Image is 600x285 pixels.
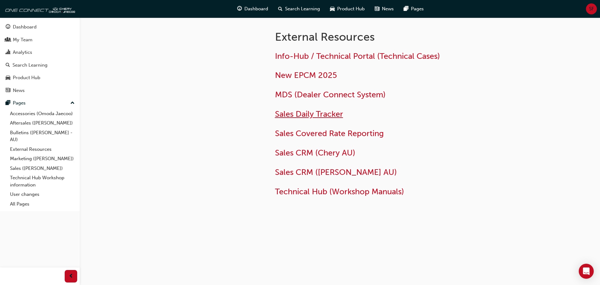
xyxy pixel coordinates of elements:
[382,5,394,13] span: News
[7,199,77,209] a: All Pages
[7,109,77,119] a: Accessories (Omoda Jaecoo)
[7,164,77,173] a: Sales ([PERSON_NAME])
[7,190,77,199] a: User changes
[237,5,242,13] span: guage-icon
[375,5,379,13] span: news-icon
[2,20,77,97] button: DashboardMy TeamAnalyticsSearch LearningProduct HubNews
[273,3,325,15] a: search-iconSearch Learning
[275,167,397,177] a: Sales CRM ([PERSON_NAME] AU)
[275,70,337,80] a: New EPCM 2025
[2,21,77,33] a: Dashboard
[589,5,594,13] span: SF
[6,100,10,106] span: pages-icon
[6,37,10,43] span: people-icon
[275,90,386,99] a: MDS (Dealer Connect System)
[3,3,75,15] img: oneconnect
[12,62,47,69] div: Search Learning
[2,59,77,71] a: Search Learning
[2,97,77,109] button: Pages
[404,5,408,13] span: pages-icon
[275,109,343,119] a: Sales Daily Tracker
[285,5,320,13] span: Search Learning
[6,88,10,94] span: news-icon
[232,3,273,15] a: guage-iconDashboard
[7,128,77,145] a: Bulletins ([PERSON_NAME] - AU)
[411,5,424,13] span: Pages
[278,5,282,13] span: search-icon
[13,23,37,31] div: Dashboard
[2,34,77,46] a: My Team
[399,3,429,15] a: pages-iconPages
[2,72,77,84] a: Product Hub
[586,3,597,14] button: SF
[70,99,75,107] span: up-icon
[6,63,10,68] span: search-icon
[13,99,26,107] div: Pages
[275,51,440,61] a: Info-Hub / Technical Portal (Technical Cases)
[579,264,594,279] div: Open Intercom Messenger
[244,5,268,13] span: Dashboard
[13,87,25,94] div: News
[69,272,73,280] span: prev-icon
[275,30,480,44] h1: External Resources
[275,148,355,158] a: Sales CRM (Chery AU)
[325,3,370,15] a: car-iconProduct Hub
[275,187,404,196] a: Technical Hub (Workshop Manuals)
[275,129,384,138] a: Sales Covered Rate Reporting
[6,24,10,30] span: guage-icon
[7,145,77,154] a: External Resources
[13,74,40,81] div: Product Hub
[337,5,365,13] span: Product Hub
[330,5,335,13] span: car-icon
[2,47,77,58] a: Analytics
[7,173,77,190] a: Technical Hub Workshop information
[7,154,77,164] a: Marketing ([PERSON_NAME])
[2,85,77,96] a: News
[6,75,10,81] span: car-icon
[7,118,77,128] a: Aftersales ([PERSON_NAME])
[13,49,32,56] div: Analytics
[370,3,399,15] a: news-iconNews
[6,50,10,55] span: chart-icon
[13,36,32,43] div: My Team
